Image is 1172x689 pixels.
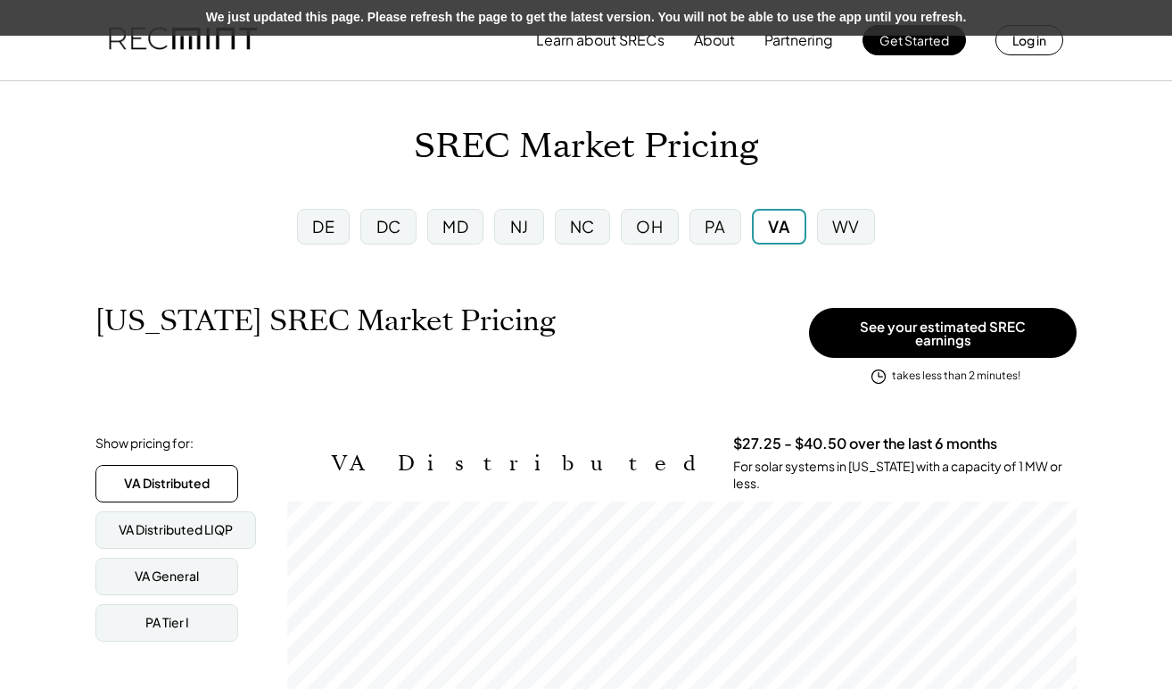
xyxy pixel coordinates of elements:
[705,215,726,237] div: PA
[332,451,706,477] h2: VA Distributed
[536,22,664,58] button: Learn about SRECs
[570,215,595,237] div: NC
[636,215,663,237] div: OH
[768,215,789,237] div: VA
[124,475,210,493] div: VA Distributed
[95,435,194,452] div: Show pricing for:
[109,10,257,71] img: recmint-logotype%403x.png
[809,308,1077,358] button: See your estimated SREC earnings
[442,215,468,237] div: MD
[145,614,189,632] div: PA Tier I
[312,215,334,237] div: DE
[376,215,401,237] div: DC
[892,369,1020,384] div: takes less than 2 minutes!
[95,303,556,338] h1: [US_STATE] SREC Market Pricing
[510,215,529,237] div: NJ
[995,25,1063,55] button: Log in
[862,25,966,55] button: Get Started
[832,215,860,237] div: WV
[135,568,199,585] div: VA General
[733,435,997,453] h3: $27.25 - $40.50 over the last 6 months
[694,22,735,58] button: About
[414,126,758,168] h1: SREC Market Pricing
[733,458,1077,493] div: For solar systems in [US_STATE] with a capacity of 1 MW or less.
[764,22,833,58] button: Partnering
[119,521,233,539] div: VA Distributed LIQP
